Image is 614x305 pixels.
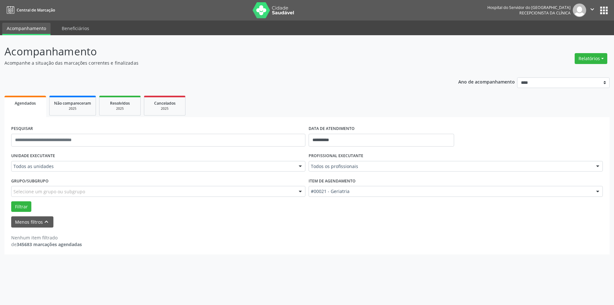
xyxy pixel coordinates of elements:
a: Beneficiários [57,23,94,34]
p: Acompanhamento [4,44,428,60]
p: Ano de acompanhamento [458,77,515,85]
label: DATA DE ATENDIMENTO [309,124,355,134]
button: Menos filtroskeyboard_arrow_up [11,216,53,228]
button:  [586,4,598,17]
strong: 345683 marcações agendadas [17,241,82,247]
span: Cancelados [154,100,176,106]
span: Todos as unidades [13,163,292,170]
i:  [589,6,596,13]
div: 2025 [54,106,91,111]
label: Grupo/Subgrupo [11,176,49,186]
a: Acompanhamento [2,23,51,35]
span: Central de Marcação [17,7,55,13]
span: Não compareceram [54,100,91,106]
div: Nenhum item filtrado [11,234,82,241]
div: 2025 [104,106,136,111]
p: Acompanhe a situação das marcações correntes e finalizadas [4,60,428,66]
label: PROFISSIONAL EXECUTANTE [309,151,363,161]
div: Hospital do Servidor do [GEOGRAPHIC_DATA] [487,5,571,10]
i: keyboard_arrow_up [43,218,50,225]
button: Filtrar [11,201,31,212]
label: Item de agendamento [309,176,356,186]
button: apps [598,5,610,16]
button: Relatórios [575,53,607,64]
span: Agendados [15,100,36,106]
a: Central de Marcação [4,5,55,15]
span: Recepcionista da clínica [519,10,571,16]
span: Resolvidos [110,100,130,106]
span: Selecione um grupo ou subgrupo [13,188,85,195]
div: de [11,241,82,248]
label: UNIDADE EXECUTANTE [11,151,55,161]
label: PESQUISAR [11,124,33,134]
div: 2025 [149,106,181,111]
span: Todos os profissionais [311,163,590,170]
span: #00021 - Geriatria [311,188,590,195]
img: img [573,4,586,17]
